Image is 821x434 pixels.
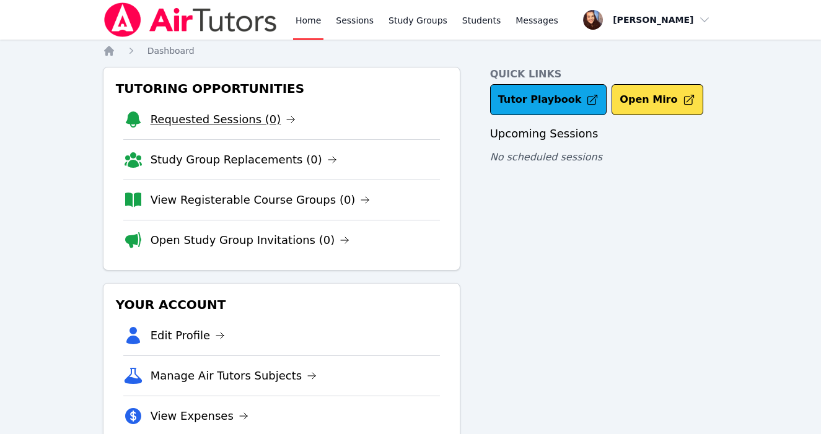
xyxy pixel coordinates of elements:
[151,111,296,128] a: Requested Sessions (0)
[113,293,450,316] h3: Your Account
[151,407,248,425] a: View Expenses
[113,77,450,100] h3: Tutoring Opportunities
[103,45,719,57] nav: Breadcrumb
[516,14,558,27] span: Messages
[147,46,195,56] span: Dashboard
[151,327,226,344] a: Edit Profile
[151,232,350,249] a: Open Study Group Invitations (0)
[151,151,337,168] a: Study Group Replacements (0)
[151,367,317,384] a: Manage Air Tutors Subjects
[151,191,371,209] a: View Registerable Course Groups (0)
[612,84,703,115] button: Open Miro
[103,2,278,37] img: Air Tutors
[490,67,719,82] h4: Quick Links
[490,125,719,142] h3: Upcoming Sessions
[490,84,607,115] a: Tutor Playbook
[490,151,602,163] span: No scheduled sessions
[147,45,195,57] a: Dashboard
